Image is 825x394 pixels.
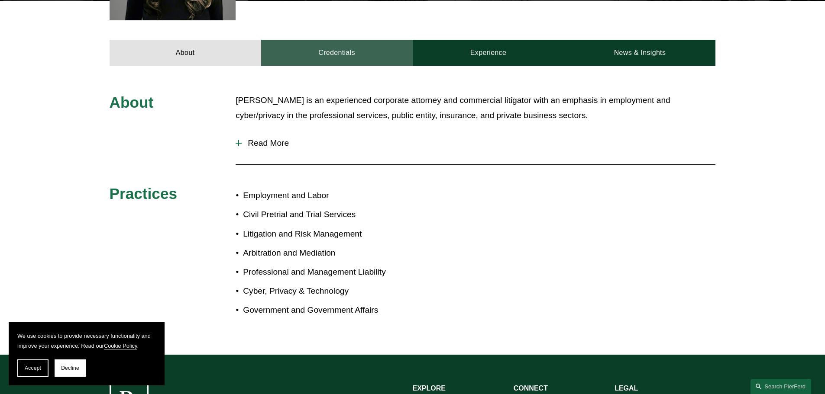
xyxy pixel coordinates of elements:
[615,384,638,392] strong: LEGAL
[243,284,412,299] p: Cyber, Privacy & Technology
[9,322,165,385] section: Cookie banner
[17,331,156,351] p: We use cookies to provide necessary functionality and improve your experience. Read our .
[110,94,154,111] span: About
[243,246,412,261] p: Arbitration and Mediation
[413,384,446,392] strong: EXPLORE
[25,365,41,371] span: Accept
[55,359,86,377] button: Decline
[243,207,412,222] p: Civil Pretrial and Trial Services
[261,40,413,66] a: Credentials
[242,138,715,148] span: Read More
[17,359,49,377] button: Accept
[110,185,178,202] span: Practices
[104,343,137,349] a: Cookie Policy
[236,93,715,123] p: [PERSON_NAME] is an experienced corporate attorney and commercial litigator with an emphasis in e...
[243,227,412,242] p: Litigation and Risk Management
[243,265,412,280] p: Professional and Management Liability
[564,40,715,66] a: News & Insights
[243,303,412,318] p: Government and Government Affairs
[236,132,715,154] button: Read More
[243,188,412,203] p: Employment and Labor
[413,40,564,66] a: Experience
[514,384,548,392] strong: CONNECT
[110,40,261,66] a: About
[61,365,79,371] span: Decline
[751,379,811,394] a: Search this site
